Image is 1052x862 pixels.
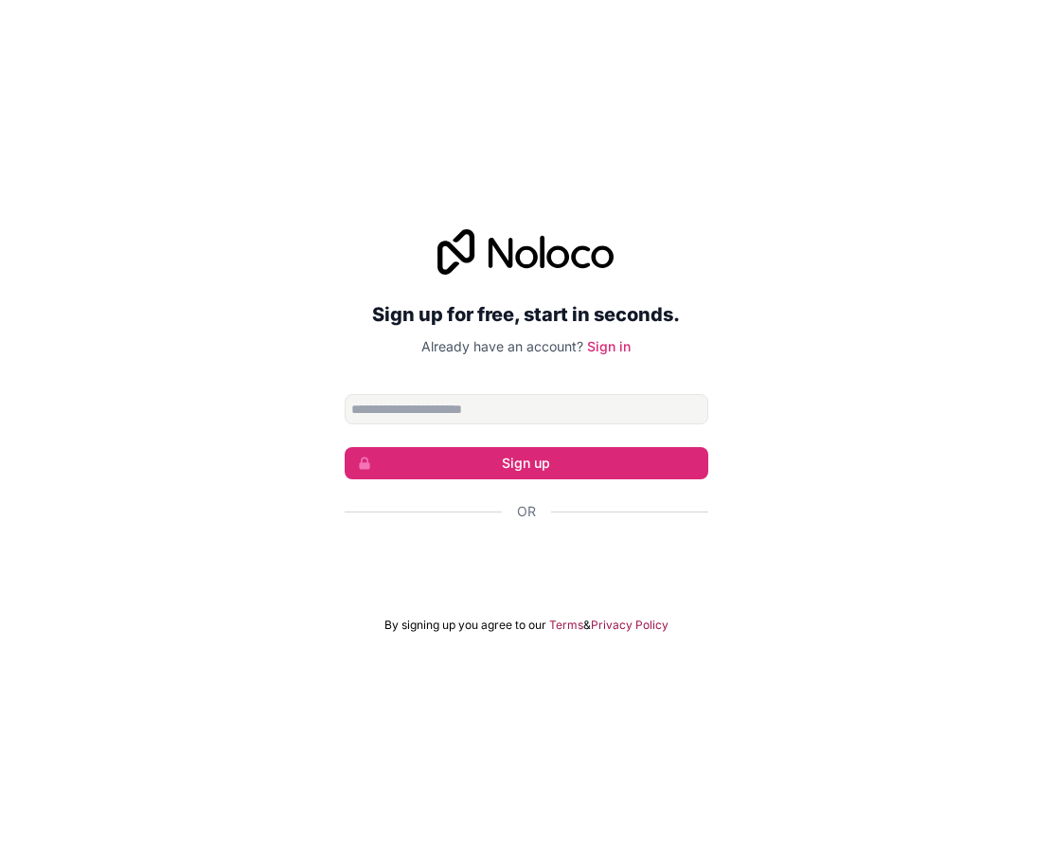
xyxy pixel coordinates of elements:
[549,618,583,633] a: Terms
[587,338,631,354] a: Sign in
[384,618,546,633] span: By signing up you agree to our
[517,502,536,521] span: Or
[345,447,708,479] button: Sign up
[591,618,669,633] a: Privacy Policy
[345,297,708,332] h2: Sign up for free, start in seconds.
[421,338,583,354] span: Already have an account?
[345,394,708,424] input: Email address
[583,618,591,633] span: &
